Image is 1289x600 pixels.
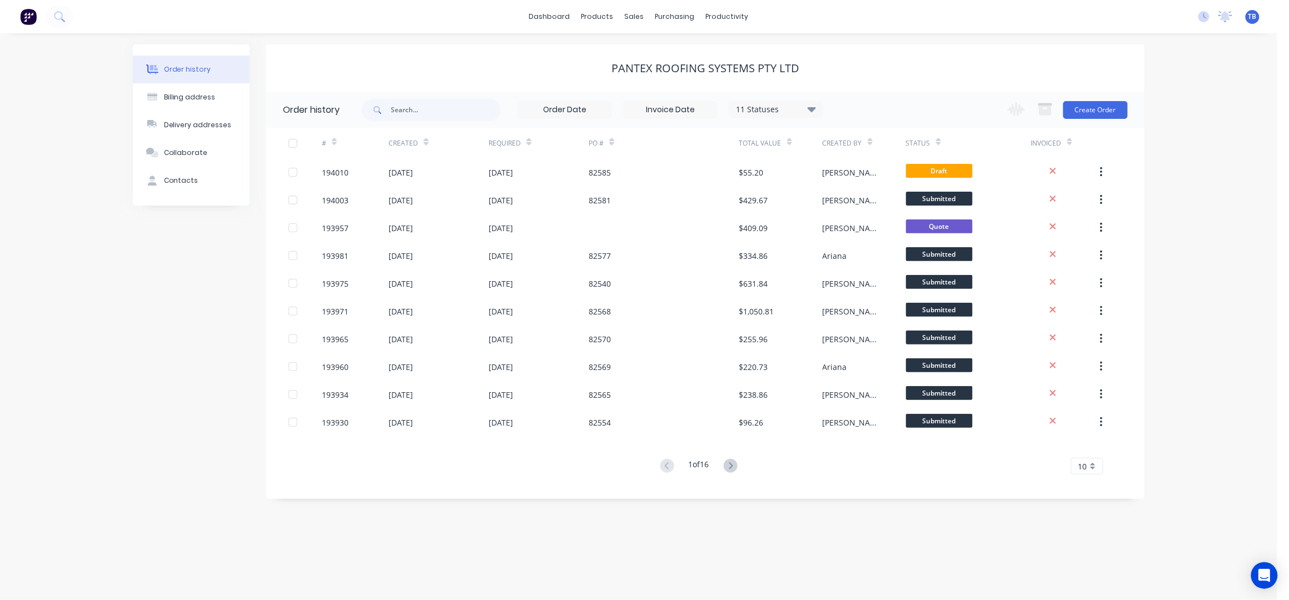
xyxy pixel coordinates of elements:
div: $334.86 [739,250,768,262]
div: Billing address [164,92,216,102]
span: Quote [906,219,973,233]
div: 82569 [589,361,611,373]
div: $409.09 [739,222,768,234]
div: 193957 [322,222,349,234]
div: Status [906,128,1031,158]
div: 82554 [589,417,611,428]
div: Created [389,138,418,148]
div: 193971 [322,306,349,317]
div: 193965 [322,333,349,345]
div: [DATE] [389,167,413,178]
span: Submitted [906,386,973,400]
div: 82565 [589,389,611,401]
div: Total Value [739,138,782,148]
div: 82581 [589,194,611,206]
div: Required [489,138,521,148]
div: [PERSON_NAME] [823,194,884,206]
div: # [322,138,326,148]
div: 194010 [322,167,349,178]
div: productivity [700,8,754,25]
div: Invoiced [1031,138,1062,148]
button: Billing address [133,83,250,111]
div: Created [389,128,489,158]
div: [DATE] [489,389,513,401]
div: $238.86 [739,389,768,401]
div: [DATE] [389,194,413,206]
div: 82570 [589,333,611,345]
div: products [576,8,619,25]
div: $1,050.81 [739,306,774,317]
button: Order history [133,56,250,83]
a: dashboard [524,8,576,25]
span: Submitted [906,331,973,344]
input: Order Date [518,102,611,118]
img: Factory [20,8,37,25]
div: Ariana [823,250,847,262]
div: [PERSON_NAME] [823,167,884,178]
span: 10 [1078,461,1087,472]
span: TB [1248,12,1257,22]
div: 194003 [322,194,349,206]
div: [DATE] [389,250,413,262]
button: Collaborate [133,139,250,167]
input: Invoice Date [624,102,717,118]
div: Total Value [739,128,823,158]
div: [PERSON_NAME] [823,278,884,289]
span: Submitted [906,247,973,261]
div: PANTEX ROOFING SYSTEMS PTY LTD [611,62,799,75]
div: 193975 [322,278,349,289]
div: sales [619,8,650,25]
div: [PERSON_NAME] [823,417,884,428]
div: Required [489,128,589,158]
div: 193960 [322,361,349,373]
div: [DATE] [489,306,513,317]
button: Contacts [133,167,250,194]
div: PO # [589,138,604,148]
div: Created By [823,128,906,158]
div: [DATE] [389,417,413,428]
div: $220.73 [739,361,768,373]
div: $631.84 [739,278,768,289]
div: [PERSON_NAME] [823,333,884,345]
div: [DATE] [489,361,513,373]
div: [DATE] [389,361,413,373]
div: [DATE] [489,278,513,289]
div: 1 of 16 [689,458,709,474]
div: [DATE] [389,333,413,345]
span: Submitted [906,414,973,428]
div: $96.26 [739,417,764,428]
span: Submitted [906,358,973,372]
div: Order history [283,103,340,117]
div: [DATE] [489,333,513,345]
button: Create Order [1063,101,1128,119]
div: Delivery addresses [164,120,232,130]
div: [DATE] [489,417,513,428]
span: Submitted [906,303,973,317]
div: 193934 [322,389,349,401]
div: Created By [823,138,862,148]
div: [PERSON_NAME] [823,306,884,317]
div: PO # [589,128,739,158]
div: [DATE] [489,250,513,262]
div: [DATE] [389,389,413,401]
div: $429.67 [739,194,768,206]
button: Delivery addresses [133,111,250,139]
div: [DATE] [389,306,413,317]
div: 82540 [589,278,611,289]
div: [DATE] [489,194,513,206]
span: Submitted [906,192,973,206]
div: 82585 [589,167,611,178]
div: 11 Statuses [729,103,823,116]
div: 82577 [589,250,611,262]
div: 82568 [589,306,611,317]
div: Ariana [823,361,847,373]
div: Order history [164,64,211,74]
div: 193930 [322,417,349,428]
div: Invoiced [1031,128,1098,158]
div: Open Intercom Messenger [1251,562,1278,589]
span: Submitted [906,275,973,289]
div: [PERSON_NAME] [823,222,884,234]
div: $55.20 [739,167,764,178]
div: Status [906,138,930,148]
div: [DATE] [389,278,413,289]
